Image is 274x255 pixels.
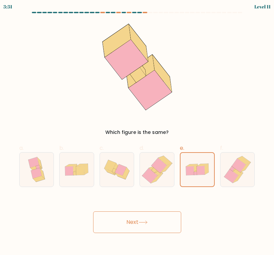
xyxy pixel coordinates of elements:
[3,3,12,10] div: 3:31
[140,144,144,152] span: d.
[19,144,24,152] span: a.
[100,144,104,152] span: c.
[180,144,184,152] span: e.
[254,3,271,10] div: Level 11
[59,144,64,152] span: b.
[93,211,181,233] button: Next
[220,144,223,152] span: f.
[23,129,251,136] div: Which figure is the same?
